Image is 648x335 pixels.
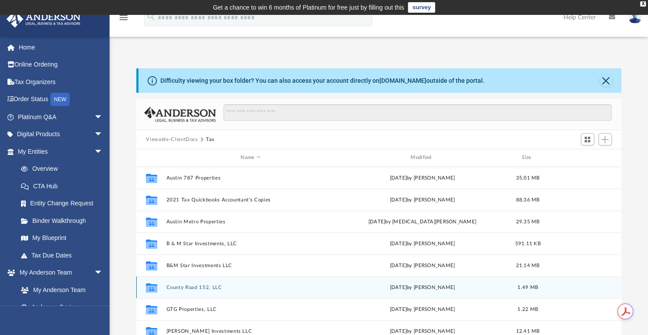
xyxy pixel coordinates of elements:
[12,247,116,264] a: Tax Due Dates
[166,197,335,203] button: 2021 Tax Quickbooks Accountant's Copies
[94,264,112,282] span: arrow_drop_down
[118,12,129,23] i: menu
[166,175,335,181] button: Austin 787 Properties
[516,219,540,224] span: 29.35 MB
[510,154,545,162] div: Size
[50,93,70,106] div: NEW
[223,104,611,121] input: Search files and folders
[518,307,538,311] span: 1.22 MB
[390,307,407,311] span: [DATE]
[6,91,116,109] a: Order StatusNEW
[146,136,198,144] button: Viewable-ClientDocs
[6,264,112,282] a: My Anderson Teamarrow_drop_down
[379,77,426,84] a: [DOMAIN_NAME]
[12,212,116,229] a: Binder Walkthrough
[6,143,116,160] a: My Entitiesarrow_drop_down
[338,305,506,313] div: by [PERSON_NAME]
[166,263,335,268] button: B&M Star Investments LLC
[213,2,404,13] div: Get a chance to win 6 months of Platinum for free just by filling out this
[628,11,641,24] img: User Pic
[166,154,334,162] div: Name
[206,136,215,144] button: Tax
[518,285,538,289] span: 1.49 MB
[4,11,83,28] img: Anderson Advisors Platinum Portal
[12,160,116,178] a: Overview
[338,174,506,182] div: by [PERSON_NAME]
[516,263,540,268] span: 21.14 MB
[516,328,540,333] span: 12.41 MB
[516,175,540,180] span: 35.01 MB
[94,126,112,144] span: arrow_drop_down
[6,73,116,91] a: Tax Organizers
[390,175,407,180] span: [DATE]
[160,76,484,85] div: Difficulty viewing your box folder? You can also access your account directly on outside of the p...
[166,285,335,290] button: County Road 152, LLC
[166,219,335,225] button: Austin Metro Properties
[166,328,335,334] button: [PERSON_NAME] Investments LLC
[94,108,112,126] span: arrow_drop_down
[6,56,116,74] a: Online Ordering
[338,154,506,162] div: Modified
[516,197,540,202] span: 88.36 MB
[94,143,112,161] span: arrow_drop_down
[338,327,506,335] div: [DATE] by [PERSON_NAME]
[515,241,541,246] span: 591.11 KB
[6,39,116,56] a: Home
[338,283,506,291] div: [DATE] by [PERSON_NAME]
[640,1,646,7] div: close
[166,307,335,312] button: GTG Properties, LLC
[6,126,116,143] a: Digital Productsarrow_drop_down
[12,281,107,299] a: My Anderson Team
[12,299,112,316] a: Anderson System
[408,2,435,13] a: survey
[12,229,112,247] a: My Blueprint
[12,177,116,195] a: CTA Hub
[146,12,156,21] i: search
[338,261,506,269] div: [DATE] by [PERSON_NAME]
[140,154,162,162] div: id
[166,241,335,247] button: B & M Star Investments, LLC
[549,154,611,162] div: id
[6,108,116,126] a: Platinum Q&Aarrow_drop_down
[338,196,506,204] div: [DATE] by [PERSON_NAME]
[600,74,612,87] button: Close
[12,195,116,212] a: Entity Change Request
[581,133,594,145] button: Switch to Grid View
[338,218,506,226] div: [DATE] by [MEDICAL_DATA][PERSON_NAME]
[118,17,129,23] a: menu
[338,240,506,247] div: [DATE] by [PERSON_NAME]
[598,133,612,145] button: Add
